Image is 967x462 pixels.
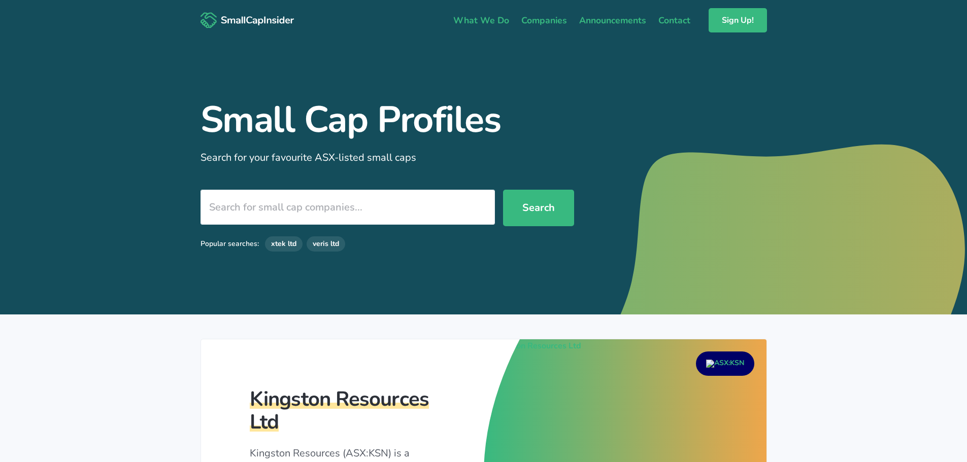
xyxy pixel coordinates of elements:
[307,236,345,252] a: veris ltd
[573,10,652,31] a: Announcements
[201,150,574,165] div: Search for your favourite ASX-listed small caps
[201,101,574,138] h1: Small Cap Profiles
[709,8,767,32] a: Sign Up!
[447,10,515,31] a: What We Do
[515,10,573,31] a: Companies
[503,190,574,226] button: Search
[201,12,294,29] img: SmallCapInsider
[652,10,696,31] a: Contact
[265,236,303,252] a: xtek ltd
[706,360,744,368] img: ASX:KSN
[484,340,581,352] img: Kingston Resources Ltd
[201,239,259,249] div: Popular searches:
[201,190,495,225] input: Search for small cap companies...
